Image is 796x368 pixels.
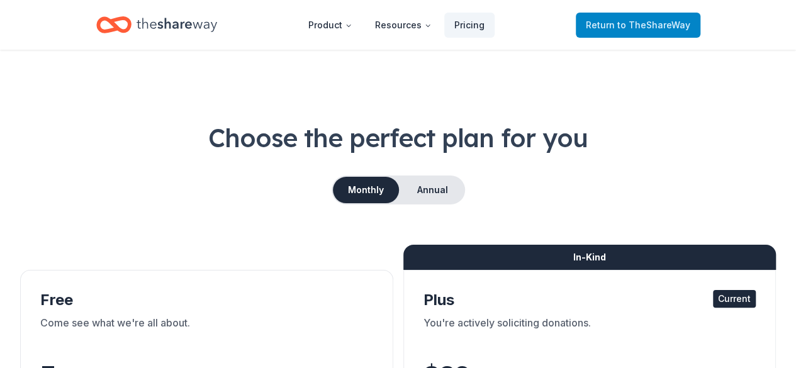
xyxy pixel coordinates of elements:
[576,13,700,38] a: Returnto TheShareWay
[365,13,442,38] button: Resources
[423,290,756,310] div: Plus
[444,13,495,38] a: Pricing
[586,18,690,33] span: Return
[403,245,776,270] div: In-Kind
[617,20,690,30] span: to TheShareWay
[401,177,464,203] button: Annual
[298,13,362,38] button: Product
[40,315,373,350] div: Come see what we're all about.
[20,120,776,155] h1: Choose the perfect plan for you
[713,290,756,308] div: Current
[333,177,399,203] button: Monthly
[96,10,217,40] a: Home
[423,315,756,350] div: You're actively soliciting donations.
[40,290,373,310] div: Free
[298,10,495,40] nav: Main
